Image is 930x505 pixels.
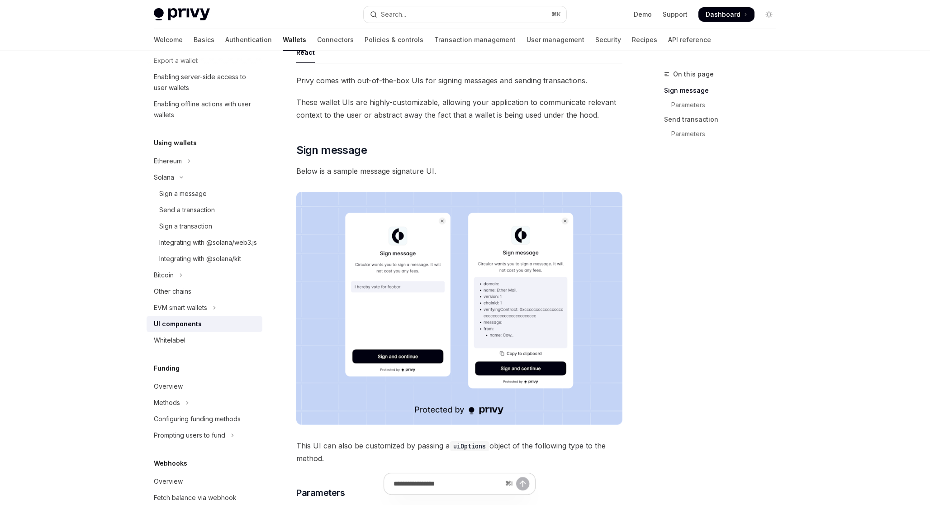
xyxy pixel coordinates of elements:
[527,29,584,51] a: User management
[706,10,740,19] span: Dashboard
[147,169,262,186] button: Toggle Solana section
[154,302,207,313] div: EVM smart wallets
[664,83,783,98] a: Sign message
[147,186,262,202] a: Sign a message
[154,381,183,392] div: Overview
[154,397,180,408] div: Methods
[551,11,561,18] span: ⌘ K
[147,378,262,395] a: Overview
[154,414,241,424] div: Configuring funding methods
[147,300,262,316] button: Toggle EVM smart wallets section
[595,29,621,51] a: Security
[154,458,187,469] h5: Webhooks
[154,335,185,346] div: Whitelabel
[296,96,622,121] span: These wallet UIs are highly-customizable, allowing your application to communicate relevant conte...
[154,8,210,21] img: light logo
[147,332,262,348] a: Whitelabel
[673,69,714,80] span: On this page
[147,427,262,443] button: Toggle Prompting users to fund section
[283,29,306,51] a: Wallets
[147,395,262,411] button: Toggle Methods section
[147,96,262,123] a: Enabling offline actions with user wallets
[147,202,262,218] a: Send a transaction
[365,29,423,51] a: Policies & controls
[147,267,262,283] button: Toggle Bitcoin section
[668,29,711,51] a: API reference
[194,29,214,51] a: Basics
[159,221,212,232] div: Sign a transaction
[147,251,262,267] a: Integrating with @solana/kit
[154,286,191,297] div: Other chains
[154,138,197,148] h5: Using wallets
[159,205,215,215] div: Send a transaction
[159,237,257,248] div: Integrating with @solana/web3.js
[664,98,783,112] a: Parameters
[664,112,783,127] a: Send transaction
[154,319,202,329] div: UI components
[154,29,183,51] a: Welcome
[296,143,367,157] span: Sign message
[663,10,688,19] a: Support
[147,411,262,427] a: Configuring funding methods
[296,42,315,63] div: React
[154,99,257,120] div: Enabling offline actions with user wallets
[394,473,501,494] input: Ask a question...
[364,6,566,23] button: Open search
[147,234,262,251] a: Integrating with @solana/web3.js
[154,363,180,374] h5: Funding
[381,9,406,20] div: Search...
[147,218,262,234] a: Sign a transaction
[296,439,622,465] span: This UI can also be customized by passing a object of the following type to the method.
[296,165,622,177] span: Below is a sample message signature UI.
[154,492,237,503] div: Fetch balance via webhook
[147,69,262,96] a: Enabling server-side access to user wallets
[632,29,657,51] a: Recipes
[296,74,622,87] span: Privy comes with out-of-the-box UIs for signing messages and sending transactions.
[147,153,262,169] button: Toggle Ethereum section
[317,29,354,51] a: Connectors
[154,430,225,441] div: Prompting users to fund
[516,477,529,490] button: Send message
[147,316,262,332] a: UI components
[434,29,516,51] a: Transaction management
[154,156,182,167] div: Ethereum
[159,188,207,199] div: Sign a message
[450,441,489,451] code: uiOptions
[296,192,622,425] img: images/Sign.png
[762,7,776,22] button: Toggle dark mode
[154,270,174,281] div: Bitcoin
[147,473,262,490] a: Overview
[634,10,652,19] a: Demo
[664,127,783,141] a: Parameters
[154,476,183,487] div: Overview
[154,71,257,93] div: Enabling server-side access to user wallets
[225,29,272,51] a: Authentication
[147,283,262,300] a: Other chains
[159,253,241,264] div: Integrating with @solana/kit
[154,172,174,183] div: Solana
[698,7,754,22] a: Dashboard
